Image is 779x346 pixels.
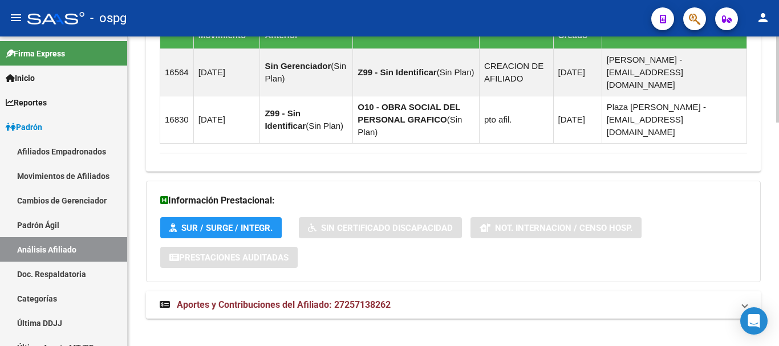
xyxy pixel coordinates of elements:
span: Sin Plan [358,115,462,137]
button: SUR / SURGE / INTEGR. [160,217,282,238]
strong: Z99 - Sin Identificar [358,67,436,77]
button: Not. Internacion / Censo Hosp. [470,217,642,238]
strong: Z99 - Sin Identificar [265,108,306,131]
div: Open Intercom Messenger [740,307,768,335]
span: Sin Plan [440,67,472,77]
td: Plaza [PERSON_NAME] - [EMAIL_ADDRESS][DOMAIN_NAME] [602,96,746,143]
span: SUR / SURGE / INTEGR. [181,223,273,233]
td: ( ) [353,96,480,143]
span: - ospg [90,6,127,31]
span: Prestaciones Auditadas [179,253,289,263]
span: Sin Plan [309,121,340,131]
td: [DATE] [193,96,260,143]
td: 16564 [160,48,194,96]
strong: O10 - OBRA SOCIAL DEL PERSONAL GRAFICO [358,102,460,124]
button: Sin Certificado Discapacidad [299,217,462,238]
span: Aportes y Contribuciones del Afiliado: 27257138262 [177,299,391,310]
span: Reportes [6,96,47,109]
td: ( ) [260,96,353,143]
span: Sin Plan [265,61,346,83]
button: Prestaciones Auditadas [160,247,298,268]
td: ( ) [353,48,480,96]
mat-icon: person [756,11,770,25]
mat-expansion-panel-header: Aportes y Contribuciones del Afiliado: 27257138262 [146,291,761,319]
span: Not. Internacion / Censo Hosp. [495,223,632,233]
td: ( ) [260,48,353,96]
td: [DATE] [553,96,602,143]
span: Sin Certificado Discapacidad [321,223,453,233]
h3: Información Prestacional: [160,193,746,209]
td: [DATE] [553,48,602,96]
strong: Sin Gerenciador [265,61,331,71]
span: Inicio [6,72,35,84]
td: [PERSON_NAME] - [EMAIL_ADDRESS][DOMAIN_NAME] [602,48,746,96]
td: pto afil. [480,96,554,143]
span: Padrón [6,121,42,133]
td: CREACION DE AFILIADO [480,48,554,96]
td: 16830 [160,96,194,143]
td: [DATE] [193,48,260,96]
mat-icon: menu [9,11,23,25]
span: Firma Express [6,47,65,60]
